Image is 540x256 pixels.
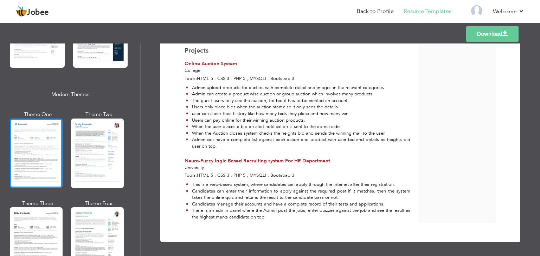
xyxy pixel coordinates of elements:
li: Candidates can enter their information to apply against the required post if it matches, then the... [186,188,410,201]
li: There is an admin panel where the Admin post the jobs, enter quizzes against the job and see the ... [186,207,410,220]
li: Users only place bids when the auction start else it only sees the details. [186,104,410,110]
li: Candidates manage their accounts and have a complete record of their tests and applications. [186,201,410,208]
span: University [185,164,204,171]
div: Theme Two [72,111,125,118]
li: Admin can have a complete list against each action and product with user bid and details as heigh... [186,136,410,149]
div: Theme One [11,111,64,118]
img: Profile Img [471,5,482,16]
li: This is a web-based system, where candidates can apply through the internet after their registrat... [186,181,410,188]
span: HTML 5 , CSS 3 , PHP 5 , MYSQLI , Bootstrap 3 [197,75,294,82]
span: College [185,67,200,74]
li: Admin upload products for auction with complete detail and images in the relevant categories. [186,85,410,91]
span: Neuro-Fuzzy logic Based Recruiting system For HR Department [185,157,330,164]
a: Jobee [16,6,49,17]
li: Admin can create a product-wise auction or group auction which involves many products. [186,91,410,97]
span: HTML 5 , CSS 3 , PHP 5 , MYSQLI , Bootstrap 3 [197,172,294,178]
div: Theme Four [72,200,125,207]
li: When the user places a bid an alert notification is sent to the admin side. [186,123,410,130]
li: When the Auction closes system checks the heights bid and sends the winning mail to the user. [186,130,410,137]
a: Resume Templates [404,7,451,15]
a: Download [466,26,519,42]
div: Theme Three [11,200,64,207]
span: Online Auction System [185,60,237,67]
span: Jobee [27,9,49,16]
a: Welcome [493,7,524,16]
li: Users can pay online for their winning auction products. [186,117,410,124]
a: Back to Profile [357,7,394,15]
div: Modern Themes [11,87,129,102]
span: Tools: [185,172,197,178]
img: jobee.io [16,6,27,17]
li: The guest users only see the auction, for bid it has to be created an account. [186,97,410,104]
span: Tools: [185,75,197,82]
li: user can check their history like how many bids they place and how many win. [186,110,410,117]
span: Projects [185,46,208,55]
